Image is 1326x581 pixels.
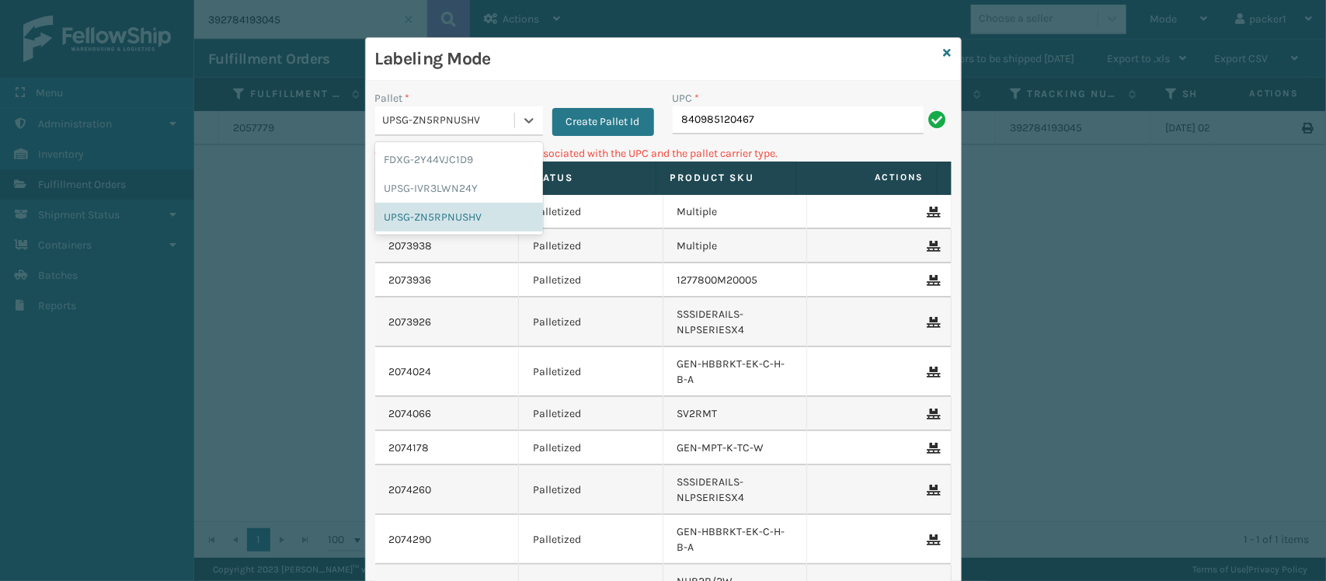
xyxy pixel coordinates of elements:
[928,534,937,545] i: Remove From Pallet
[928,241,937,252] i: Remove From Pallet
[928,367,937,377] i: Remove From Pallet
[663,515,808,565] td: GEN-HBBRKT-EK-C-H-B-A
[663,195,808,229] td: Multiple
[802,165,934,190] span: Actions
[383,113,516,129] div: UPSG-ZN5RPNUSHV
[663,263,808,297] td: 1277800M20005
[519,347,663,397] td: Palletized
[389,238,433,254] a: 2073938
[673,90,700,106] label: UPC
[928,207,937,217] i: Remove From Pallet
[389,440,430,456] a: 2074178
[375,145,543,174] div: FDXG-2Y44VJC1D9
[389,482,432,498] a: 2074260
[928,485,937,496] i: Remove From Pallet
[928,409,937,419] i: Remove From Pallet
[389,364,432,380] a: 2074024
[375,174,543,203] div: UPSG-IVR3LWN24Y
[663,397,808,431] td: SV2RMT
[928,275,937,286] i: Remove From Pallet
[663,465,808,515] td: SSSIDERAILS-NLPSERIESX4
[663,297,808,347] td: SSSIDERAILS-NLPSERIESX4
[519,431,663,465] td: Palletized
[519,229,663,263] td: Palletized
[375,47,938,71] h3: Labeling Mode
[375,90,410,106] label: Pallet
[389,406,432,422] a: 2074066
[663,347,808,397] td: GEN-HBBRKT-EK-C-H-B-A
[670,171,782,185] label: Product SKU
[663,229,808,263] td: Multiple
[530,171,642,185] label: Status
[519,195,663,229] td: Palletized
[519,263,663,297] td: Palletized
[663,431,808,465] td: GEN-MPT-K-TC-W
[519,515,663,565] td: Palletized
[519,397,663,431] td: Palletized
[928,443,937,454] i: Remove From Pallet
[375,203,543,231] div: UPSG-ZN5RPNUSHV
[519,465,663,515] td: Palletized
[389,315,432,330] a: 2073926
[552,108,654,136] button: Create Pallet Id
[928,317,937,328] i: Remove From Pallet
[375,145,952,162] p: Can't find any fulfillment orders associated with the UPC and the pallet carrier type.
[389,273,432,288] a: 2073936
[519,297,663,347] td: Palletized
[389,532,432,548] a: 2074290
